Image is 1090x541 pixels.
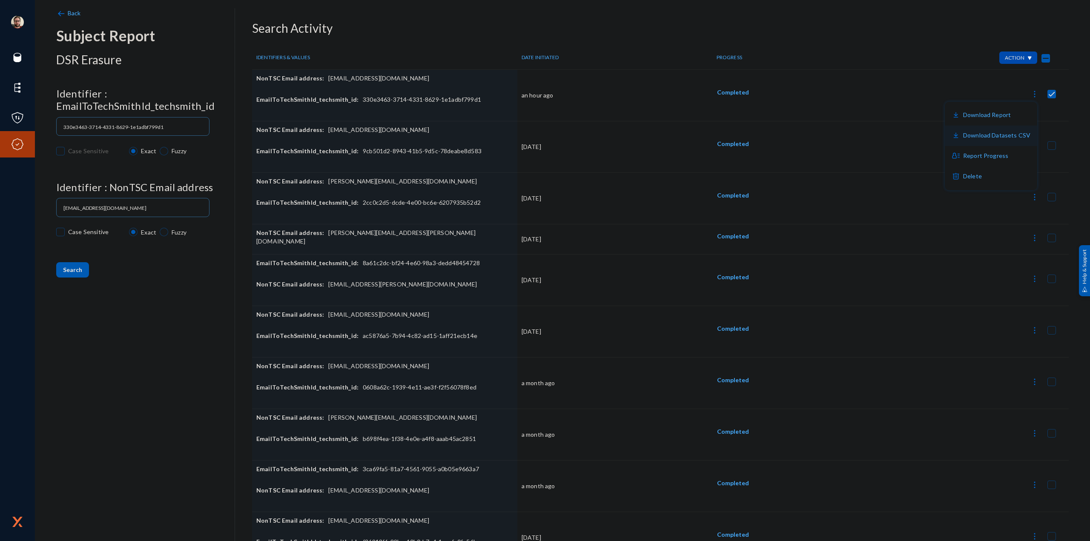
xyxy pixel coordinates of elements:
[952,111,960,119] img: icon-download.svg
[945,146,1037,166] button: Report Progress
[952,172,960,180] img: icon-delete.svg
[952,132,960,139] img: icon-download.svg
[945,166,1037,187] button: Delete
[945,126,1037,146] button: Download Datasets CSV
[952,152,960,160] img: icon-subject-data.svg
[945,105,1037,126] button: Download Report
